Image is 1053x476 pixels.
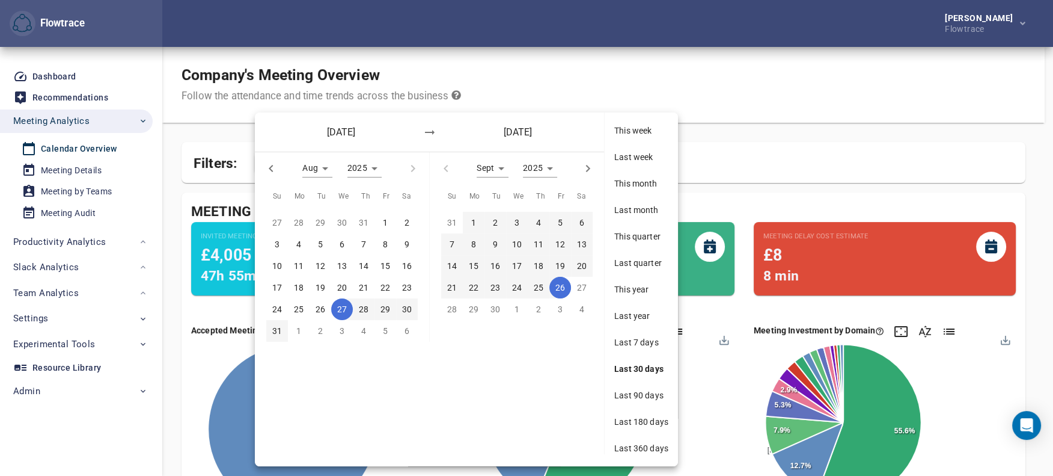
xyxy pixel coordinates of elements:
[288,233,310,255] button: 4
[506,255,528,277] button: 17
[614,416,668,428] span: Last 180 days
[506,212,528,233] button: 3
[396,298,418,320] button: 30
[275,238,279,251] p: 3
[605,250,678,276] div: Last quarter
[380,281,390,294] p: 22
[493,216,498,229] p: 2
[555,259,565,273] p: 19
[463,233,484,255] button: 8
[380,259,390,273] p: 15
[402,191,411,203] span: Sa
[272,324,282,338] p: 31
[266,320,288,342] button: 31
[614,283,668,295] span: This year
[331,277,353,298] button: 20
[477,159,508,178] div: Sept
[361,238,366,251] p: 7
[614,363,668,375] span: Last 30 days
[555,281,565,294] p: 26
[396,255,418,277] button: 16
[359,303,368,316] p: 28
[450,238,454,251] p: 7
[380,303,390,316] p: 29
[469,191,480,203] span: Mo
[536,191,545,203] span: Th
[337,259,347,273] p: 13
[374,298,396,320] button: 29
[605,170,678,197] div: This month
[347,159,382,178] div: 2025
[463,212,484,233] button: 1
[614,310,668,322] span: Last year
[614,151,668,163] span: Last week
[294,259,304,273] p: 11
[493,238,498,251] p: 9
[614,389,668,401] span: Last 90 days
[361,191,370,203] span: Th
[272,259,282,273] p: 10
[471,238,476,251] p: 8
[296,238,301,251] p: 4
[331,298,353,320] button: 27
[512,259,522,273] p: 17
[614,178,668,190] span: This month
[605,197,678,223] div: Last month
[579,216,584,229] p: 6
[605,223,678,250] div: This quarter
[605,144,678,170] div: Last week
[353,298,374,320] button: 28
[310,233,331,255] button: 5
[359,259,368,273] p: 14
[528,212,549,233] button: 4
[402,303,412,316] p: 30
[383,191,390,203] span: Fr
[492,191,501,203] span: Tu
[331,233,353,255] button: 6
[441,233,463,255] button: 7
[294,281,304,294] p: 18
[614,257,668,269] span: Last quarter
[359,281,368,294] p: 21
[605,435,678,462] div: Last 360 days
[614,336,668,348] span: Last 7 days
[512,238,522,251] p: 10
[534,259,543,273] p: 18
[549,233,571,255] button: 12
[295,191,305,203] span: Mo
[288,255,310,277] button: 11
[294,303,304,316] p: 25
[536,216,541,229] p: 4
[605,117,678,144] div: This week
[331,255,353,277] button: 13
[374,233,396,255] button: 8
[614,125,668,137] span: This week
[463,277,484,298] button: 22
[383,216,388,229] p: 1
[383,238,388,251] p: 8
[490,281,500,294] p: 23
[273,191,282,203] span: Su
[353,255,374,277] button: 14
[463,255,484,277] button: 15
[448,191,457,203] span: Su
[484,255,506,277] button: 16
[316,259,325,273] p: 12
[374,255,396,277] button: 15
[605,382,678,409] div: Last 90 days
[272,281,282,294] p: 17
[528,255,549,277] button: 18
[534,281,543,294] p: 25
[506,277,528,298] button: 24
[374,212,396,233] button: 1
[266,233,288,255] button: 3
[534,238,543,251] p: 11
[374,277,396,298] button: 22
[441,277,463,298] button: 21
[528,277,549,298] button: 25
[605,356,678,382] div: Last 30 days
[297,125,385,140] h6: [DATE]
[484,212,506,233] button: 2
[549,277,571,298] button: 26
[266,255,288,277] button: 10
